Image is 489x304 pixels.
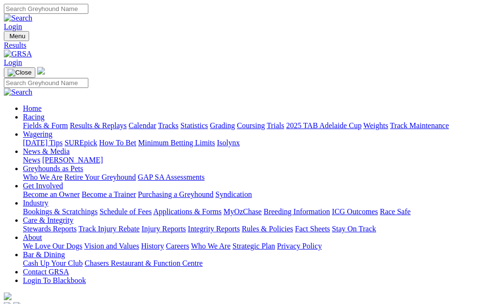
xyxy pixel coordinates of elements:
[23,139,485,147] div: Wagering
[266,121,284,130] a: Trials
[210,121,235,130] a: Grading
[23,268,69,276] a: Contact GRSA
[37,67,45,75] img: logo-grsa-white.png
[166,242,189,250] a: Careers
[363,121,388,130] a: Weights
[78,225,139,233] a: Track Injury Rebate
[23,121,68,130] a: Fields & Form
[23,242,82,250] a: We Love Our Dogs
[141,225,186,233] a: Injury Reports
[23,164,83,173] a: Greyhounds as Pets
[295,225,330,233] a: Fact Sheets
[23,242,485,250] div: About
[23,259,83,267] a: Cash Up Your Club
[23,259,485,268] div: Bar & Dining
[4,4,88,14] input: Search
[23,182,63,190] a: Get Involved
[181,121,208,130] a: Statistics
[23,173,485,182] div: Greyhounds as Pets
[138,173,205,181] a: GAP SA Assessments
[215,190,252,198] a: Syndication
[4,88,32,97] img: Search
[233,242,275,250] a: Strategic Plan
[138,190,213,198] a: Purchasing a Greyhound
[237,121,265,130] a: Coursing
[4,14,32,22] img: Search
[42,156,103,164] a: [PERSON_NAME]
[64,173,136,181] a: Retire Your Greyhound
[64,139,97,147] a: SUREpick
[4,58,22,66] a: Login
[82,190,136,198] a: Become a Trainer
[188,225,240,233] a: Integrity Reports
[264,207,330,216] a: Breeding Information
[23,173,63,181] a: Who We Are
[4,50,32,58] img: GRSA
[277,242,322,250] a: Privacy Policy
[23,216,74,224] a: Care & Integrity
[4,41,485,50] a: Results
[4,31,29,41] button: Toggle navigation
[191,242,231,250] a: Who We Are
[128,121,156,130] a: Calendar
[4,293,11,300] img: logo-grsa-white.png
[23,225,485,233] div: Care & Integrity
[23,156,40,164] a: News
[23,207,97,216] a: Bookings & Scratchings
[23,147,70,155] a: News & Media
[4,67,35,78] button: Toggle navigation
[84,242,139,250] a: Vision and Values
[23,104,42,112] a: Home
[153,207,222,216] a: Applications & Forms
[23,225,76,233] a: Stewards Reports
[23,190,80,198] a: Become an Owner
[99,139,137,147] a: How To Bet
[23,113,44,121] a: Racing
[10,33,25,40] span: Menu
[217,139,240,147] a: Isolynx
[23,199,48,207] a: Industry
[286,121,361,130] a: 2025 TAB Adelaide Cup
[23,233,42,241] a: About
[23,130,53,138] a: Wagering
[23,250,65,259] a: Bar & Dining
[23,156,485,164] div: News & Media
[23,207,485,216] div: Industry
[141,242,164,250] a: History
[85,259,202,267] a: Chasers Restaurant & Function Centre
[332,225,376,233] a: Stay On Track
[99,207,151,216] a: Schedule of Fees
[223,207,262,216] a: MyOzChase
[23,139,63,147] a: [DATE] Tips
[242,225,293,233] a: Rules & Policies
[23,190,485,199] div: Get Involved
[138,139,215,147] a: Minimum Betting Limits
[8,69,32,76] img: Close
[390,121,449,130] a: Track Maintenance
[23,121,485,130] div: Racing
[4,22,22,31] a: Login
[332,207,378,216] a: ICG Outcomes
[70,121,127,130] a: Results & Replays
[380,207,410,216] a: Race Safe
[4,78,88,88] input: Search
[23,276,86,284] a: Login To Blackbook
[158,121,179,130] a: Tracks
